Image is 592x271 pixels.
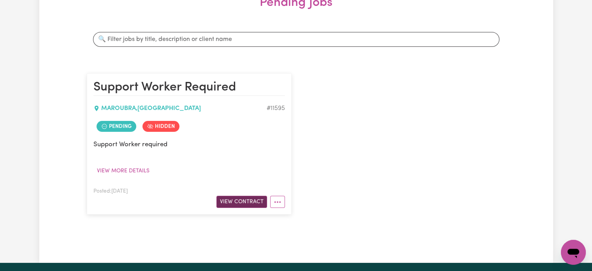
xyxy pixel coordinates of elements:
[267,104,285,113] div: Job ID #11595
[93,189,128,194] span: Posted: [DATE]
[142,121,179,132] span: Job is hidden
[270,196,285,208] button: More options
[93,32,499,47] input: 🔍 Filter jobs by title, description or client name
[561,240,586,265] iframe: Button to launch messaging window
[93,165,153,177] button: View more details
[216,196,267,208] button: View Contract
[97,121,136,132] span: Job contract pending review by care worker
[93,80,285,96] h2: Support Worker Required
[93,104,267,113] div: MAROUBRA , [GEOGRAPHIC_DATA]
[93,140,285,149] p: Support Worker required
